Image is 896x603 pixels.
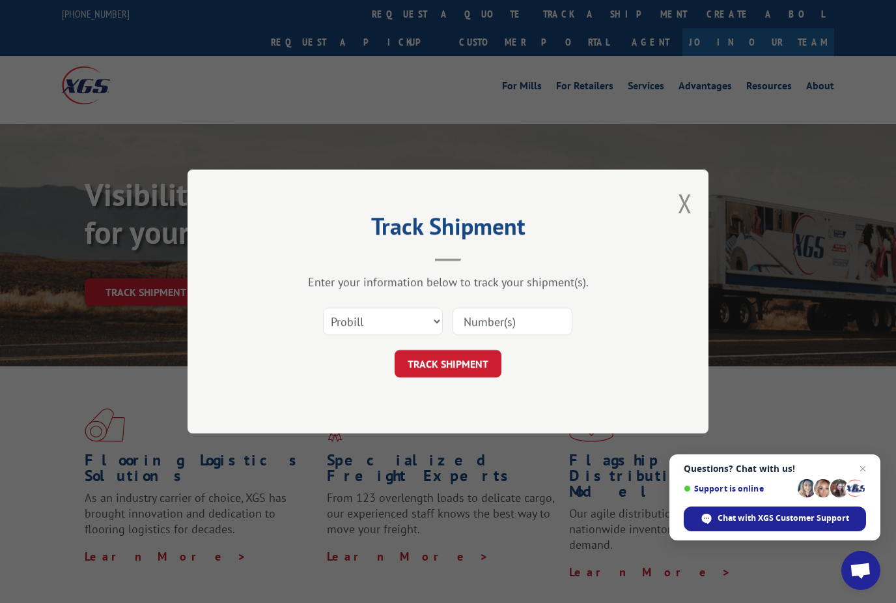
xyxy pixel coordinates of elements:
div: Enter your information below to track your shipment(s). [253,274,643,289]
span: Chat with XGS Customer Support [718,512,849,524]
span: Questions? Chat with us! [684,463,866,474]
div: Chat with XGS Customer Support [684,507,866,531]
button: Close modal [678,186,692,220]
h2: Track Shipment [253,217,643,242]
input: Number(s) [453,308,572,335]
span: Support is online [684,484,793,493]
button: TRACK SHIPMENT [395,350,501,377]
span: Close chat [855,461,871,477]
div: Open chat [841,551,880,590]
